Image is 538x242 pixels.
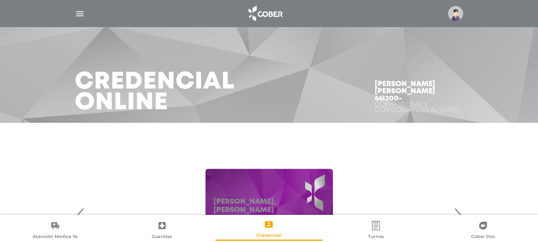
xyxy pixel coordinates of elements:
[368,234,384,241] span: Turnos
[213,198,325,215] h5: [PERSON_NAME], [PERSON_NAME]
[75,72,235,113] h3: Credencial Online
[471,234,495,241] span: Cober Doc
[109,220,216,241] a: Guardias
[429,220,536,241] a: Cober Doc
[72,197,87,240] span: Previous
[75,9,85,19] img: Cober_menu-lines-white.svg
[244,4,286,23] img: logo_cober_home-white.png
[215,219,323,240] a: Credencial
[375,81,464,102] h4: [PERSON_NAME] [PERSON_NAME] 661200-
[451,197,467,240] span: Next
[256,232,281,240] span: Credencial
[152,234,172,241] span: Guardias
[375,102,464,113] div: Cober GLOBAL V Con Cobertura al [DATE]
[2,220,109,241] a: Atención Médica Ya
[448,6,463,21] img: profile-placeholder.svg
[33,234,78,241] span: Atención Médica Ya
[323,220,430,241] a: Turnos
